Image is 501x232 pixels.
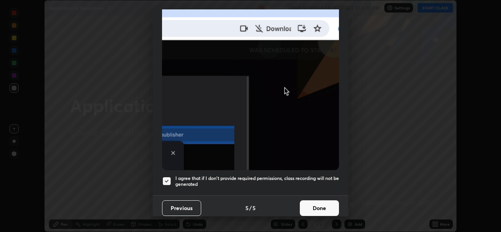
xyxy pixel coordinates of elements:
[300,200,339,216] button: Done
[245,204,249,212] h4: 5
[175,175,339,187] h5: I agree that if I don't provide required permissions, class recording will not be generated
[252,204,256,212] h4: 5
[162,200,201,216] button: Previous
[249,204,252,212] h4: /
